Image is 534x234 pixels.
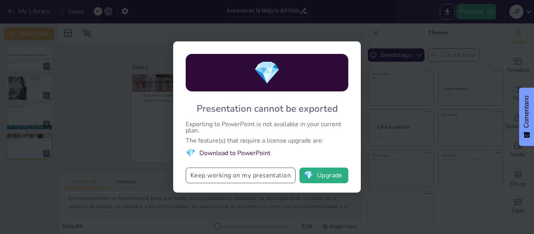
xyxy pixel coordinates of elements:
button: Comentarios - Mostrar encuesta [519,88,534,146]
button: diamondUpgrade [299,168,348,183]
li: Download to PowerPoint [186,148,348,158]
div: Exporting to PowerPoint is not available in your current plan. [186,121,348,134]
div: The feature(s) that require a license upgrade are: [186,138,348,144]
span: diamond [253,58,281,88]
button: Keep working on my presentation [186,168,296,183]
font: Comentario [523,96,530,128]
div: Presentation cannot be exported [197,102,338,115]
span: diamond [304,171,314,179]
span: diamond [186,148,195,158]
